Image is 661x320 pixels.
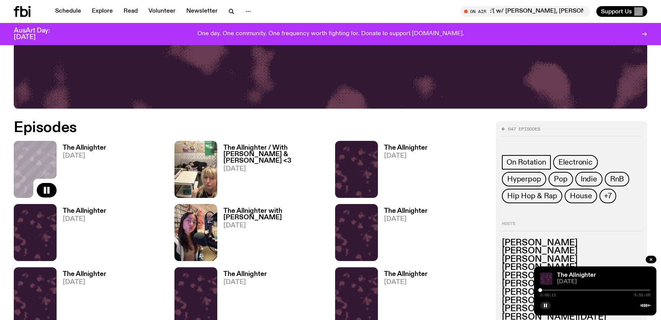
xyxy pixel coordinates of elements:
button: Support Us [596,6,647,17]
h3: The Allnighter [384,208,428,214]
h3: [PERSON_NAME] [502,288,641,297]
span: House [570,192,592,200]
a: Newsletter [182,6,222,17]
span: Pop [554,175,567,183]
h3: [PERSON_NAME] [502,255,641,264]
button: +7 [599,189,616,203]
a: Volunteer [144,6,180,17]
h3: [PERSON_NAME] [502,247,641,255]
a: Pop [549,172,573,186]
h3: [PERSON_NAME] [502,280,641,288]
span: On Rotation [506,158,546,167]
a: RnB [605,172,629,186]
span: +7 [604,192,612,200]
a: Indie [575,172,602,186]
a: Explore [87,6,117,17]
a: Hyperpop [502,172,546,186]
a: The Allnighter / With [PERSON_NAME] & [PERSON_NAME] <3[DATE] [217,145,326,198]
span: [DATE] [384,153,428,159]
span: Electronic [558,158,593,167]
span: [DATE] [384,279,428,286]
h3: The Allnighter [63,208,106,214]
span: Hyperpop [507,175,541,183]
a: The Allnighter[DATE] [57,208,106,261]
p: One day. One community. One frequency worth fighting for. Donate to support [DOMAIN_NAME]. [197,31,464,38]
h3: AusArt Day: [DATE] [14,28,63,41]
span: Hip Hop & Rap [507,192,557,200]
a: On Rotation [502,155,551,170]
span: [DATE] [223,166,326,172]
h3: The Allnighter [384,271,428,278]
h3: [PERSON_NAME] [502,263,641,272]
h3: The Allnighter / With [PERSON_NAME] & [PERSON_NAME] <3 [223,145,326,164]
span: 0:00:11 [540,293,556,297]
h3: [PERSON_NAME] [502,297,641,305]
span: Support Us [601,8,632,15]
a: Electronic [553,155,598,170]
h3: [PERSON_NAME] [502,239,641,247]
h3: The Allnighter with [PERSON_NAME] [223,208,326,221]
span: RnB [610,175,624,183]
span: [DATE] [384,216,428,222]
button: On AirThe Playlist / [PERSON_NAME]'s Last Playlist :'( w/ [PERSON_NAME], [PERSON_NAME], [PERSON_N... [460,6,590,17]
a: The Allnighter[DATE] [378,145,428,198]
span: [DATE] [223,222,326,229]
h3: The Allnighter [63,145,106,151]
h3: [PERSON_NAME] [502,305,641,313]
a: Schedule [50,6,86,17]
a: House [565,189,597,203]
a: The Allnighter with [PERSON_NAME][DATE] [217,208,326,261]
span: Indie [581,175,597,183]
span: 5:51:09 [634,293,650,297]
h3: The Allnighter [223,271,267,278]
span: [DATE] [63,279,106,286]
a: Hip Hop & Rap [502,189,562,203]
span: [DATE] [63,216,106,222]
a: The Allnighter[DATE] [378,208,428,261]
h2: Episodes [14,121,433,135]
h2: Hosts [502,222,641,231]
h3: The Allnighter [384,145,428,151]
span: [DATE] [557,279,650,285]
a: Read [119,6,142,17]
h3: The Allnighter [63,271,106,278]
span: [DATE] [223,279,267,286]
span: [DATE] [63,153,106,159]
h3: [PERSON_NAME] [502,272,641,280]
a: The Allnighter [557,272,596,278]
span: 647 episodes [508,127,540,131]
a: The Allnighter[DATE] [57,145,106,198]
